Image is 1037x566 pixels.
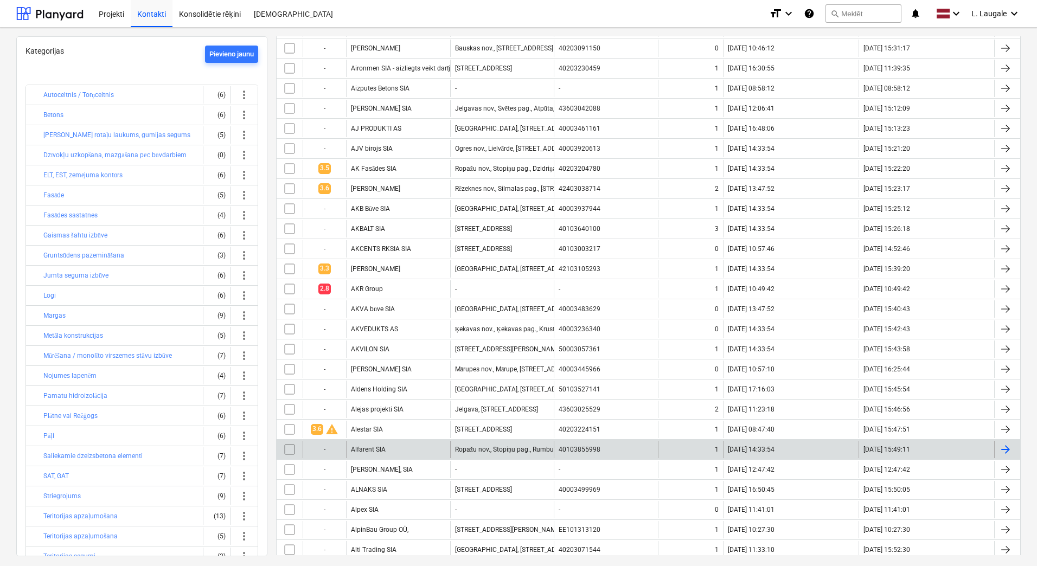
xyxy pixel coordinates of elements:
span: more_vert [238,189,251,202]
div: 0 [715,365,719,373]
div: [DATE] 16:50:45 [728,486,774,493]
div: [STREET_ADDRESS] [455,426,512,433]
div: 40203091150 [559,44,600,52]
div: 1 [715,165,719,172]
div: [GEOGRAPHIC_DATA], [STREET_ADDRESS] [455,546,577,554]
div: [DATE] 10:46:12 [728,44,774,52]
div: [STREET_ADDRESS][PERSON_NAME] [455,345,561,353]
div: Ropažu nov., Stopiņu pag., Dzidriņas, [STREET_ADDRESS] [455,165,619,173]
div: [DATE] 15:31:17 [863,44,910,52]
div: 1 [715,85,719,92]
div: [DATE] 10:27:30 [863,526,910,533]
button: Teritorijas apzaļumošana [43,530,118,543]
div: 1 [715,546,719,554]
div: (4) [208,207,226,224]
div: [STREET_ADDRESS][PERSON_NAME], [GEOGRAPHIC_DATA], [GEOGRAPHIC_DATA], 13411 [455,526,713,533]
div: AKVEDUKTS AS [351,325,398,333]
div: [DATE] 14:52:46 [863,245,910,253]
div: [DATE] 14:33:54 [728,165,774,172]
div: [DATE] 16:25:44 [863,365,910,373]
div: 50003057361 [559,345,600,353]
div: 40003461161 [559,125,600,132]
div: - [303,100,346,117]
div: [DATE] 11:33:10 [728,546,774,554]
div: - [303,340,346,358]
button: Plātne vai Režģogs [43,409,98,422]
div: Pievieno jaunu [209,48,254,61]
div: [DATE] 15:26:18 [863,225,910,233]
div: [DATE] 15:22:20 [863,165,910,172]
div: 1 [715,486,719,493]
div: [DATE] 10:49:42 [728,285,774,293]
div: [DATE] 17:16:03 [728,385,774,393]
div: - [303,300,346,318]
div: - [303,501,346,518]
div: [PERSON_NAME] [351,185,400,192]
div: AKCENTS RKSIA SIA [351,245,411,253]
div: 1 [715,105,719,112]
div: [DATE] 14:33:54 [728,225,774,233]
span: more_vert [238,169,251,182]
button: Jumta seguma izbūve [43,269,108,282]
div: 1 [715,145,719,152]
div: [PERSON_NAME] SIA [351,105,412,112]
div: [DATE] 15:21:20 [863,145,910,152]
button: Dzīvokļu uzkopšana, mazgāšana pēc būvdarbiem [43,149,187,162]
div: [PERSON_NAME] [351,44,400,52]
div: - [303,481,346,498]
div: - [303,320,346,338]
div: [DATE] 15:40:43 [863,305,910,313]
div: [DATE] 15:13:23 [863,125,910,132]
button: Gaismas šahtu izbūve [43,229,107,242]
div: [DATE] 13:47:52 [728,305,774,313]
div: 2 [715,406,719,413]
div: 40203230459 [559,65,600,72]
span: 3.5 [318,163,331,173]
div: (7) [208,467,226,485]
div: (5) [208,327,226,344]
div: [PERSON_NAME], SIA [351,466,413,473]
div: (6) [208,267,226,284]
span: more_vert [238,550,251,563]
div: (5) [208,186,226,204]
button: Metāla konstrukcijas [43,329,103,342]
span: more_vert [238,469,251,483]
div: [DATE] 15:50:05 [863,486,910,493]
span: more_vert [238,530,251,543]
div: 40003236340 [559,325,600,333]
div: 0 [715,325,719,333]
div: Chat Widget [983,514,1037,566]
div: [DATE] 15:43:58 [863,345,910,353]
button: Teritorijas segumi [43,550,95,563]
span: more_vert [238,128,251,141]
div: (4) [208,367,226,384]
div: Aironmen SIA - aizliegts veikt darīj.no24.01.2024 (VID) [351,65,509,73]
button: Mūrēšana / monolīto virszemes stāvu izbūve [43,349,172,362]
button: Pamatu hidroizolācija [43,389,107,402]
div: [DATE] 13:47:52 [728,185,774,192]
div: 1 [715,446,719,453]
div: (5) [208,126,226,144]
div: [DATE] 14:33:54 [728,446,774,453]
span: more_vert [238,510,251,523]
div: 1 [715,125,719,132]
div: [GEOGRAPHIC_DATA], [STREET_ADDRESS] [455,125,577,132]
div: (6) [208,287,226,304]
div: [DATE] 08:58:12 [863,85,910,92]
span: more_vert [238,269,251,282]
div: [DATE] 15:39:20 [863,265,910,273]
div: Alpex SIA [351,506,379,513]
button: Pievieno jaunu [205,46,258,63]
div: (5) [208,528,226,545]
div: 40003499969 [559,486,600,493]
div: [DATE] 16:48:06 [728,125,774,132]
button: Betons [43,108,63,121]
div: 40203204780 [559,165,600,172]
div: (3) [208,247,226,264]
div: 43603025529 [559,406,600,413]
div: [DATE] 10:57:10 [728,365,774,373]
div: - [303,200,346,217]
div: [STREET_ADDRESS] [455,245,512,253]
span: more_vert [238,149,251,162]
div: 40003937944 [559,205,600,213]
